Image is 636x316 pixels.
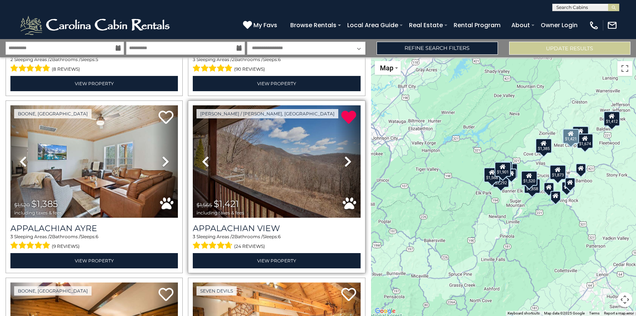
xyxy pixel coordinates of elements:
[617,292,632,307] button: Map camera controls
[10,234,13,239] span: 3
[193,233,360,251] div: Sleeping Areas / Bathrooms / Sleeps:
[341,287,356,303] a: Add to favorites
[214,198,239,209] span: $1,421
[405,19,447,32] a: Real Estate
[278,57,281,62] span: 6
[524,179,540,194] div: $1,858
[159,287,173,303] a: Add to favorites
[49,234,52,239] span: 2
[232,57,234,62] span: 2
[234,64,265,74] span: (90 reviews)
[96,57,98,62] span: 5
[196,286,237,296] a: Seven Devils
[52,64,80,74] span: (8 reviews)
[508,311,540,316] button: Keyboard shortcuts
[31,198,58,209] span: $1,385
[14,202,30,208] span: $1,520
[10,105,178,218] img: thumbnail_165848553.jpeg
[232,234,234,239] span: 2
[589,20,599,31] img: phone-regular-white.png
[14,109,92,118] a: Boone, [GEOGRAPHIC_DATA]
[10,253,178,268] a: View Property
[193,223,360,233] a: Appalachian View
[196,210,244,215] span: including taxes & fees
[49,57,52,62] span: 2
[10,56,178,74] div: Sleeping Areas / Bathrooms / Sleeps:
[10,76,178,91] a: View Property
[96,234,98,239] span: 6
[544,311,585,315] span: Map data ©2025 Google
[10,233,178,251] div: Sleeping Areas / Bathrooms / Sleeps:
[14,210,62,215] span: including taxes & fees
[253,20,277,30] span: My Favs
[550,165,566,180] div: $1,873
[617,61,632,76] button: Toggle fullscreen view
[234,242,265,251] span: (24 reviews)
[501,163,518,178] div: $1,516
[535,138,552,153] div: $1,385
[604,111,620,126] div: $1,412
[159,110,173,126] a: Add to favorites
[193,253,360,268] a: View Property
[10,57,13,62] span: 2
[196,202,212,208] span: $1,565
[509,42,630,55] button: Update Results
[604,311,634,315] a: Report a map error
[450,19,504,32] a: Rental Program
[484,167,500,182] div: $1,568
[14,286,92,296] a: Boone, [GEOGRAPHIC_DATA]
[193,234,195,239] span: 3
[495,162,511,177] div: $1,901
[589,311,600,315] a: Terms
[243,20,279,30] a: My Favs
[373,306,397,316] img: Google
[493,173,509,188] div: $2,292
[193,57,195,62] span: 3
[377,42,498,55] a: Refine Search Filters
[508,19,534,32] a: About
[380,64,393,72] span: Map
[193,76,360,91] a: View Property
[572,126,589,141] div: $1,865
[193,105,360,218] img: thumbnail_163266669.jpeg
[10,223,178,233] a: Appalachian Ayre
[375,61,401,75] button: Change map style
[52,242,80,251] span: (9 reviews)
[19,14,173,36] img: White-1-2.png
[521,171,537,186] div: $1,520
[196,109,338,118] a: [PERSON_NAME] / [PERSON_NAME], [GEOGRAPHIC_DATA]
[607,20,617,31] img: mail-regular-white.png
[193,56,360,74] div: Sleeping Areas / Bathrooms / Sleeps:
[287,19,340,32] a: Browse Rentals
[341,110,356,126] a: Remove from favorites
[343,19,402,32] a: Local Area Guide
[577,133,593,148] div: $1,674
[278,234,281,239] span: 6
[563,128,579,143] div: $1,421
[373,306,397,316] a: Open this area in Google Maps (opens a new window)
[537,19,581,32] a: Owner Login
